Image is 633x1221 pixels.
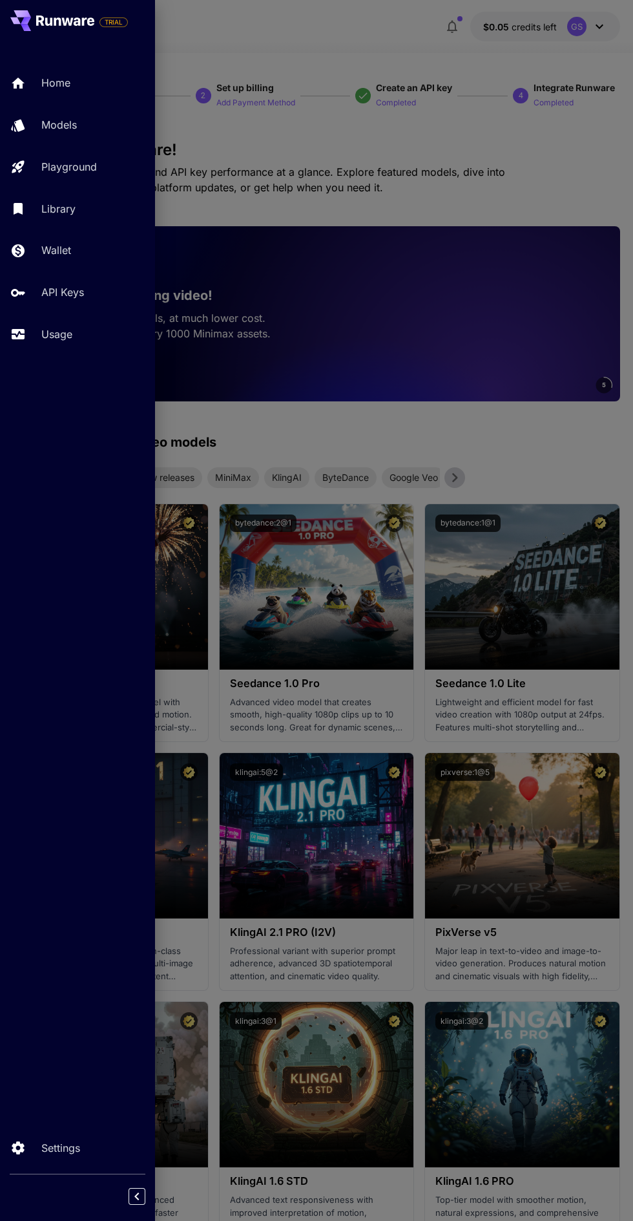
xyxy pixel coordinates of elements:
[41,201,76,217] p: Library
[41,75,70,90] p: Home
[99,14,128,30] span: Add your payment card to enable full platform functionality.
[100,17,127,27] span: TRIAL
[41,326,72,342] p: Usage
[41,117,77,133] p: Models
[41,242,71,258] p: Wallet
[41,1140,80,1156] p: Settings
[129,1188,145,1205] button: Collapse sidebar
[138,1185,155,1208] div: Collapse sidebar
[41,159,97,175] p: Playground
[41,284,84,300] p: API Keys
[568,1159,633,1221] iframe: Chat Widget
